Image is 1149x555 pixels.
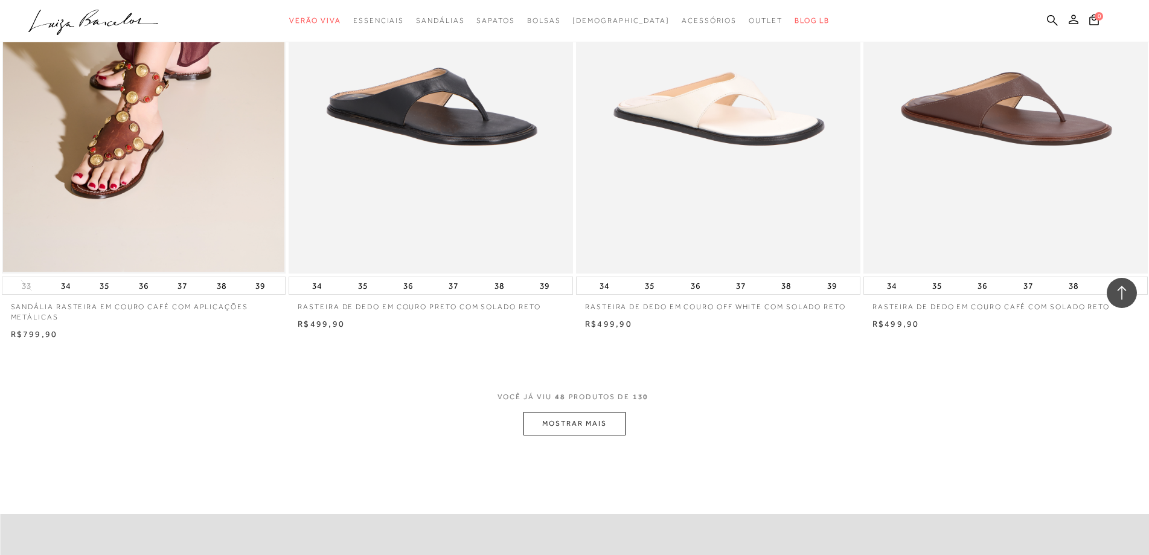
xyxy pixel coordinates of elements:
a: RASTEIRA DE DEDO EM COURO OFF WHITE COM SOLADO RETO [576,295,860,312]
button: 37 [174,277,191,294]
a: noSubCategoriesText [572,10,670,32]
span: Essenciais [353,16,404,25]
button: 37 [1020,277,1037,294]
span: Verão Viva [289,16,341,25]
button: 38 [213,277,230,294]
span: BLOG LB [795,16,830,25]
button: 36 [135,277,152,294]
a: RASTEIRA DE DEDO EM COURO CAFÉ COM SOLADO RETO [863,295,1148,312]
a: categoryNavScreenReaderText [353,10,404,32]
a: SANDÁLIA RASTEIRA EM COURO CAFÉ COM APLICAÇÕES METÁLICAS [2,295,286,322]
a: categoryNavScreenReaderText [527,10,561,32]
span: 48 [555,393,566,401]
button: 35 [354,277,371,294]
button: 33 [18,280,35,292]
button: 39 [536,277,553,294]
button: 36 [400,277,417,294]
button: 35 [96,277,113,294]
span: R$499,90 [298,319,345,329]
button: 38 [778,277,795,294]
button: 38 [1065,277,1082,294]
a: categoryNavScreenReaderText [476,10,514,32]
button: 34 [57,277,74,294]
a: RASTEIRA DE DEDO EM COURO PRETO COM SOLADO RETO [289,295,573,312]
span: Acessórios [682,16,737,25]
span: Bolsas [527,16,561,25]
button: 35 [641,277,658,294]
button: MOSTRAR MAIS [523,412,625,435]
span: R$499,90 [585,319,632,329]
span: [DEMOGRAPHIC_DATA] [572,16,670,25]
button: 39 [824,277,840,294]
a: categoryNavScreenReaderText [749,10,783,32]
button: 39 [252,277,269,294]
a: categoryNavScreenReaderText [682,10,737,32]
button: 36 [974,277,991,294]
a: categoryNavScreenReaderText [289,10,341,32]
button: 36 [687,277,704,294]
span: Sandálias [416,16,464,25]
button: 35 [929,277,946,294]
span: Outlet [749,16,783,25]
span: R$499,90 [872,319,920,329]
button: 37 [732,277,749,294]
button: 0 [1086,13,1103,30]
button: 39 [1110,277,1127,294]
button: 34 [883,277,900,294]
a: categoryNavScreenReaderText [416,10,464,32]
span: 0 [1095,12,1103,21]
span: VOCÊ JÁ VIU PRODUTOS DE [498,393,652,401]
a: BLOG LB [795,10,830,32]
span: Sapatos [476,16,514,25]
button: 37 [445,277,462,294]
button: 34 [596,277,613,294]
span: R$799,90 [11,329,58,339]
button: 38 [491,277,508,294]
span: 130 [633,393,649,401]
button: 34 [309,277,325,294]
